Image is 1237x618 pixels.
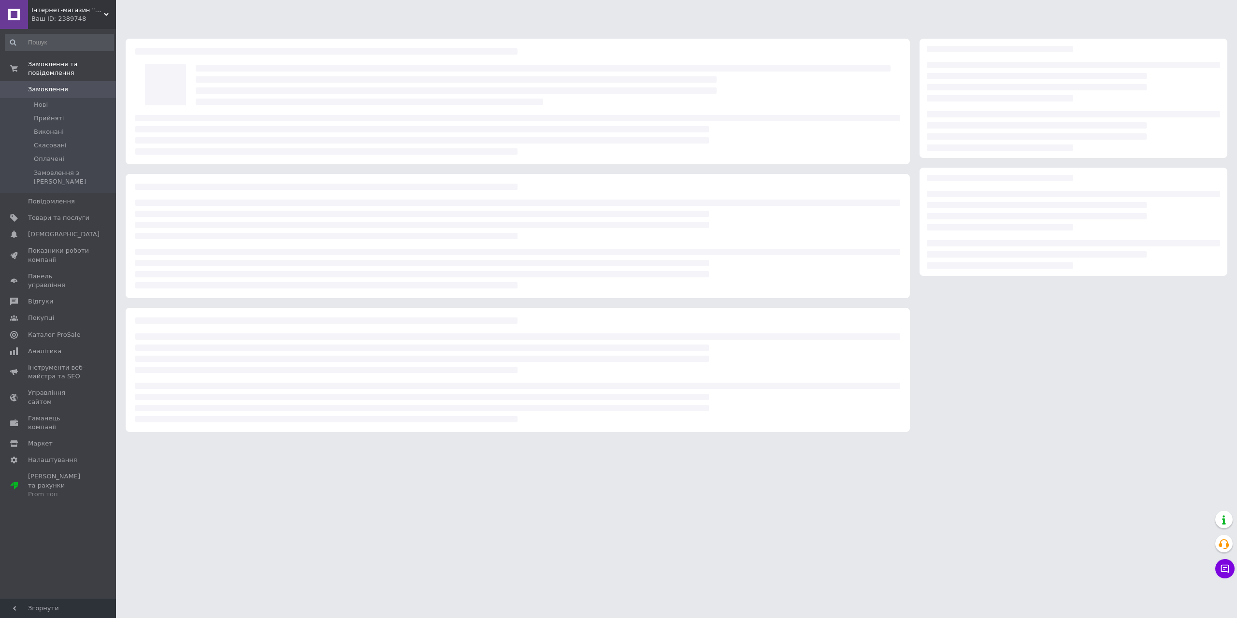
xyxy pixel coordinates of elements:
span: Показники роботи компанії [28,246,89,264]
span: Інструменти веб-майстра та SEO [28,363,89,381]
span: [PERSON_NAME] та рахунки [28,472,89,499]
span: Налаштування [28,456,77,464]
span: Відгуки [28,297,53,306]
input: Пошук [5,34,114,51]
span: Замовлення та повідомлення [28,60,116,77]
span: Аналітика [28,347,61,356]
span: Замовлення з [PERSON_NAME] [34,169,113,186]
div: Ваш ID: 2389748 [31,14,116,23]
span: Панель управління [28,272,89,289]
button: Чат з покупцем [1215,559,1235,578]
span: Прийняті [34,114,64,123]
span: Скасовані [34,141,67,150]
span: Нові [34,101,48,109]
span: Повідомлення [28,197,75,206]
span: Інтернет-магазин "TRENAZHERY" [31,6,104,14]
span: Товари та послуги [28,214,89,222]
div: Prom топ [28,490,89,499]
span: Оплачені [34,155,64,163]
span: Покупці [28,314,54,322]
span: Управління сайтом [28,388,89,406]
span: Замовлення [28,85,68,94]
span: Гаманець компанії [28,414,89,431]
span: [DEMOGRAPHIC_DATA] [28,230,100,239]
span: Виконані [34,128,64,136]
span: Каталог ProSale [28,331,80,339]
span: Маркет [28,439,53,448]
